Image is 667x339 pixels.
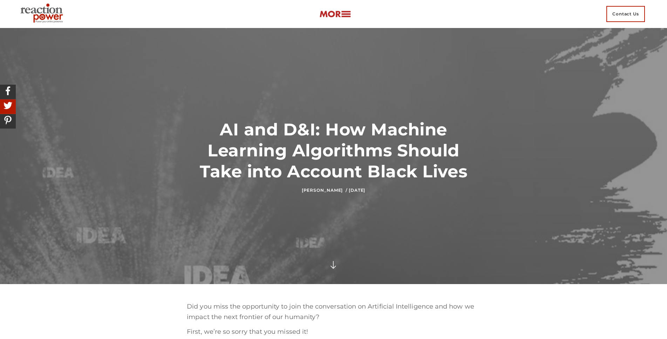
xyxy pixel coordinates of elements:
img: Share On Pinterest [2,114,14,126]
a: [PERSON_NAME] / [302,188,347,193]
img: Share On Twitter [2,99,14,112]
p: First, we’re so sorry that you missed it! [187,327,480,337]
h1: AI and D&I: How Machine Learning Algorithms Should Take into Account Black Lives [187,119,480,182]
span: Contact Us [606,6,645,22]
p: Did you miss the opportunity to join the conversation on Artificial Intelligence and how we impac... [187,302,480,322]
img: Share On Facebook [2,85,14,97]
img: more-btn.png [319,10,351,18]
time: [DATE] [349,188,365,193]
img: Executive Branding | Personal Branding Agency [18,1,68,27]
